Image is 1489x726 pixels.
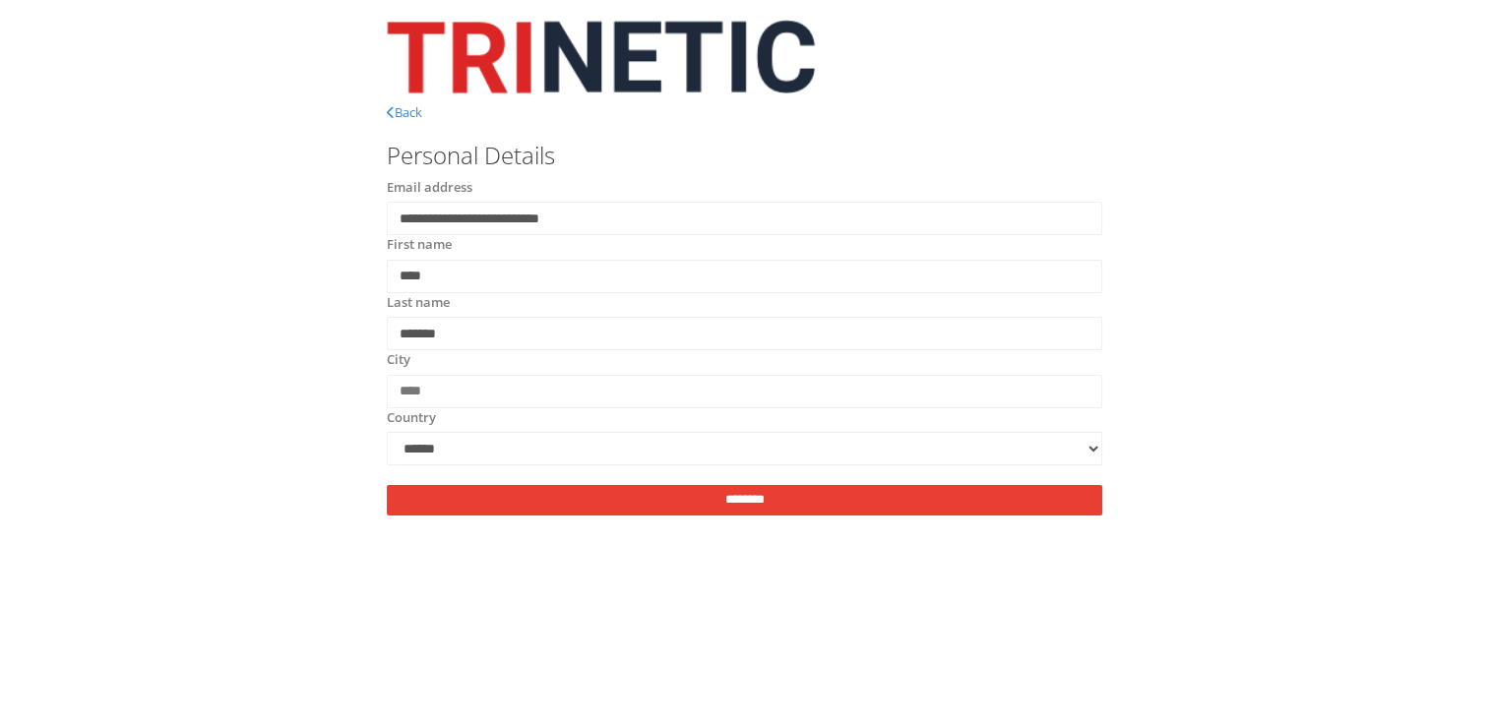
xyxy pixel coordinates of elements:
[387,293,450,313] label: Last name
[387,350,410,370] label: City
[387,178,472,198] label: Email address
[387,235,452,255] label: First name
[387,143,1102,168] h3: Personal Details
[387,103,422,121] a: Back
[387,20,814,93] img: Wordmark.png
[387,408,436,428] label: Country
